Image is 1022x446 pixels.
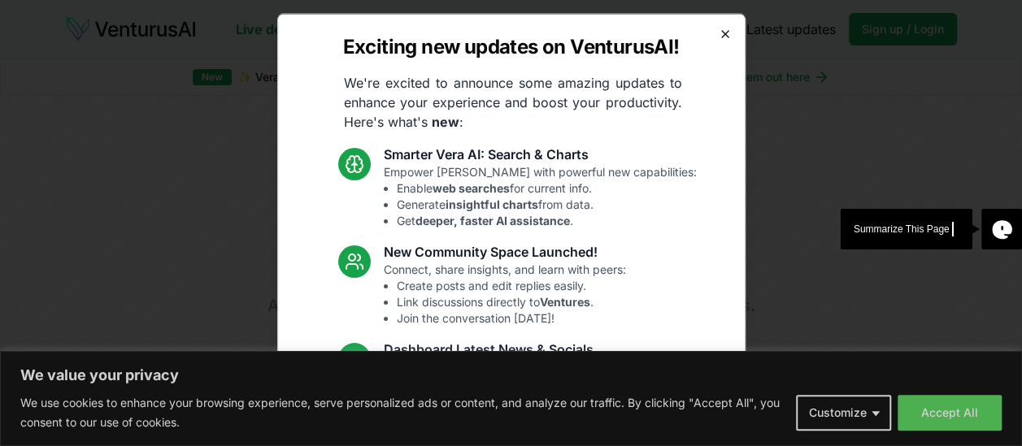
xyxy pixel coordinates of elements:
h2: Exciting new updates on VenturusAI! [342,33,679,59]
li: Generate from data. [397,196,697,212]
strong: latest industry news [436,392,549,405]
strong: introductions [515,375,591,389]
li: Access articles. [397,391,646,407]
p: We're excited to announce some amazing updates to enhance your experience and boost your producti... [331,72,695,131]
li: See topics. [397,407,646,423]
li: Create posts and edit replies easily. [397,277,626,293]
li: Standardized analysis . [397,375,646,391]
h3: Dashboard Latest News & Socials [384,339,646,358]
strong: insightful charts [446,197,538,210]
p: Empower [PERSON_NAME] with powerful new capabilities: [384,163,697,228]
li: Enable for current info. [397,180,697,196]
h3: New Community Space Launched! [384,241,626,261]
p: Enjoy a more streamlined, connected experience: [384,358,646,423]
li: Link discussions directly to . [397,293,626,310]
li: Get . [397,212,697,228]
p: Connect, share insights, and learn with peers: [384,261,626,326]
strong: deeper, faster AI assistance [415,213,570,227]
strong: new [432,113,459,129]
li: Join the conversation [DATE]! [397,310,626,326]
h3: Smarter Vera AI: Search & Charts [384,144,697,163]
strong: trending relevant social [417,408,549,422]
strong: Ventures [540,294,590,308]
strong: web searches [433,180,510,194]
